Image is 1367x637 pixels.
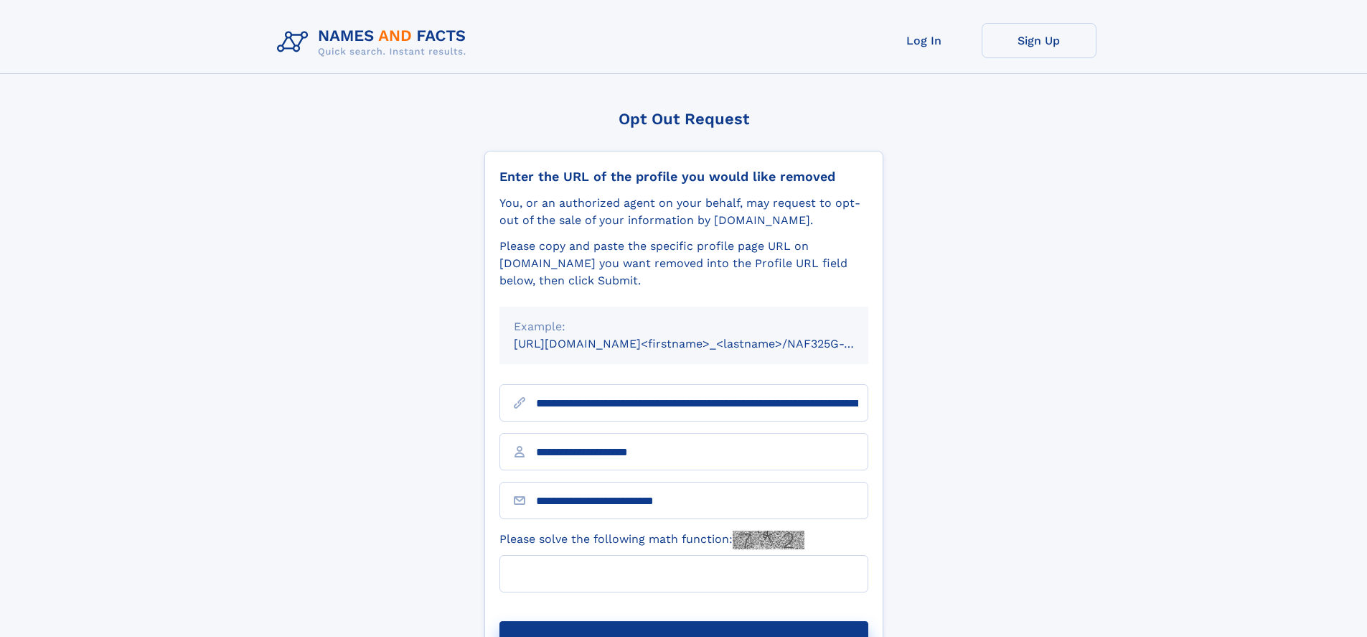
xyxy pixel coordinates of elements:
img: Logo Names and Facts [271,23,478,62]
small: [URL][DOMAIN_NAME]<firstname>_<lastname>/NAF325G-xxxxxxxx [514,337,896,350]
div: Opt Out Request [484,110,883,128]
a: Sign Up [982,23,1096,58]
div: Example: [514,318,854,335]
div: Enter the URL of the profile you would like removed [499,169,868,185]
div: You, or an authorized agent on your behalf, may request to opt-out of the sale of your informatio... [499,195,868,229]
label: Please solve the following math function: [499,531,804,549]
div: Please copy and paste the specific profile page URL on [DOMAIN_NAME] you want removed into the Pr... [499,238,868,289]
a: Log In [867,23,982,58]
